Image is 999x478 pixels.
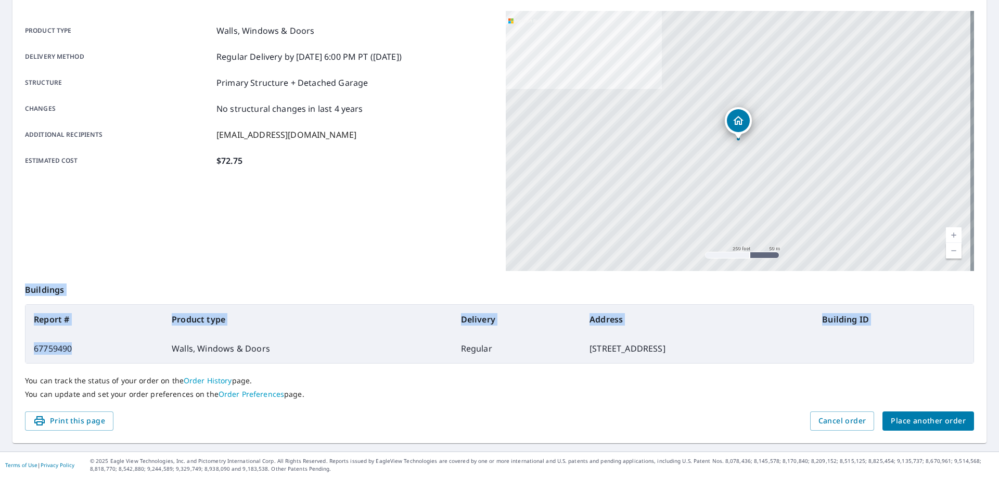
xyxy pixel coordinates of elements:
p: Structure [25,76,212,89]
button: Cancel order [810,411,875,431]
p: You can update and set your order preferences on the page. [25,390,974,399]
a: Current Level 17, Zoom Out [946,243,962,259]
th: Delivery [453,305,582,334]
p: [EMAIL_ADDRESS][DOMAIN_NAME] [216,128,356,141]
p: Walls, Windows & Doors [216,24,314,37]
a: Order Preferences [219,389,284,399]
button: Place another order [882,411,974,431]
p: Changes [25,102,212,115]
p: © 2025 Eagle View Technologies, Inc. and Pictometry International Corp. All Rights Reserved. Repo... [90,457,994,473]
p: Buildings [25,271,974,304]
p: $72.75 [216,154,242,167]
p: Product type [25,24,212,37]
p: Additional recipients [25,128,212,141]
td: Walls, Windows & Doors [163,334,452,363]
p: Delivery method [25,50,212,63]
a: Order History [184,376,232,385]
td: [STREET_ADDRESS] [581,334,814,363]
span: Place another order [891,415,966,428]
p: No structural changes in last 4 years [216,102,363,115]
a: Terms of Use [5,461,37,469]
td: 67759490 [25,334,163,363]
th: Address [581,305,814,334]
a: Current Level 17, Zoom In [946,227,962,243]
button: Print this page [25,411,113,431]
th: Building ID [814,305,974,334]
p: | [5,462,74,468]
div: Dropped pin, building 1, Residential property, 55 N Spring St Ansonia, CT 06401 [725,107,752,139]
td: Regular [453,334,582,363]
p: Regular Delivery by [DATE] 6:00 PM PT ([DATE]) [216,50,402,63]
th: Product type [163,305,452,334]
a: Privacy Policy [41,461,74,469]
th: Report # [25,305,163,334]
p: You can track the status of your order on the page. [25,376,974,385]
p: Primary Structure + Detached Garage [216,76,368,89]
span: Cancel order [818,415,866,428]
p: Estimated cost [25,154,212,167]
span: Print this page [33,415,105,428]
